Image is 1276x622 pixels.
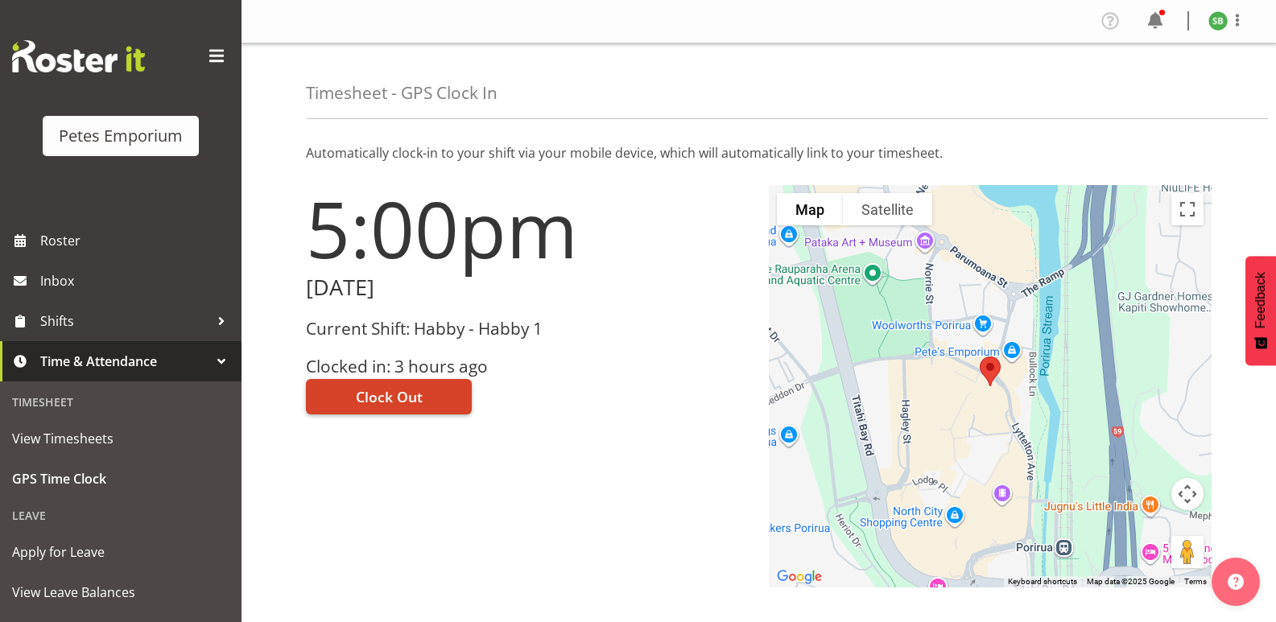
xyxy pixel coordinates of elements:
[1087,577,1175,586] span: Map data ©2025 Google
[12,467,229,491] span: GPS Time Clock
[777,193,843,225] button: Show street map
[12,580,229,604] span: View Leave Balances
[1008,576,1077,587] button: Keyboard shortcuts
[306,275,749,300] h2: [DATE]
[40,229,233,253] span: Roster
[1171,193,1204,225] button: Toggle fullscreen view
[306,319,749,338] h3: Current Shift: Habby - Habby 1
[40,269,233,293] span: Inbox
[1253,272,1268,328] span: Feedback
[1184,577,1207,586] a: Terms (opens in new tab)
[306,357,749,376] h3: Clocked in: 3 hours ago
[59,124,183,148] div: Petes Emporium
[306,379,472,414] button: Clock Out
[4,499,237,532] div: Leave
[4,459,237,499] a: GPS Time Clock
[1245,256,1276,365] button: Feedback - Show survey
[306,185,749,272] h1: 5:00pm
[1171,478,1204,510] button: Map camera controls
[306,143,1212,163] p: Automatically clock-in to your shift via your mobile device, which will automatically link to you...
[773,566,826,587] img: Google
[356,386,423,407] span: Clock Out
[4,418,237,459] a: View Timesheets
[4,572,237,612] a: View Leave Balances
[40,349,209,373] span: Time & Attendance
[12,540,229,564] span: Apply for Leave
[12,426,229,451] span: View Timesheets
[4,385,237,418] div: Timesheet
[40,309,209,333] span: Shifts
[306,84,498,102] h4: Timesheet - GPS Clock In
[12,40,145,72] img: Rosterit website logo
[1171,536,1204,568] button: Drag Pegman onto the map to open Street View
[4,532,237,572] a: Apply for Leave
[773,566,826,587] a: Open this area in Google Maps (opens a new window)
[1208,11,1228,31] img: stephanie-burden9828.jpg
[1228,574,1244,590] img: help-xxl-2.png
[843,193,932,225] button: Show satellite imagery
